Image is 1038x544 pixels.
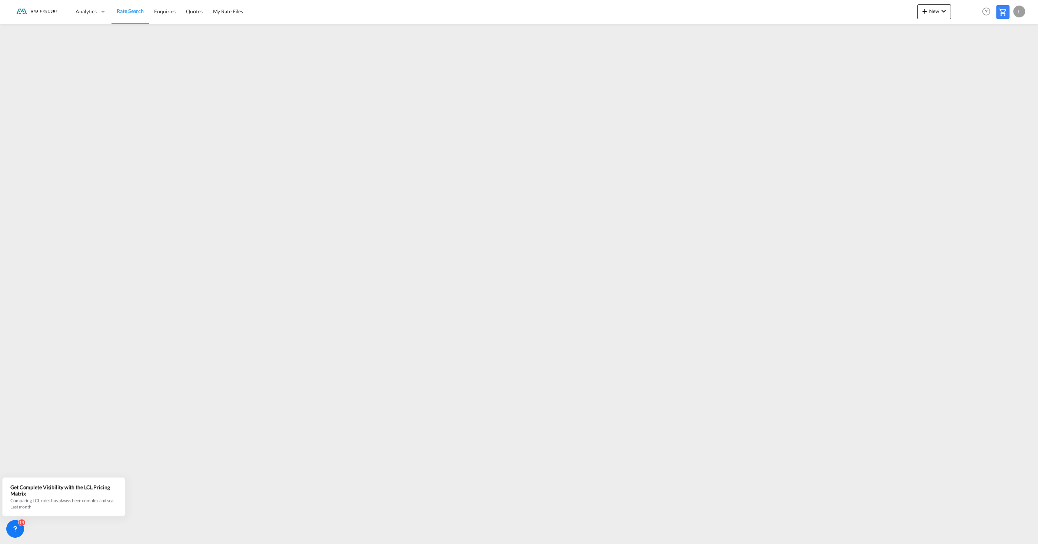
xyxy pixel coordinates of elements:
[1013,6,1025,17] div: L
[980,5,992,18] span: Help
[917,4,951,19] button: icon-plus 400-fgNewicon-chevron-down
[213,8,243,14] span: My Rate Files
[939,7,948,16] md-icon: icon-chevron-down
[11,3,61,20] img: f843cad07f0a11efa29f0335918cc2fb.png
[920,8,948,14] span: New
[186,8,202,14] span: Quotes
[920,7,929,16] md-icon: icon-plus 400-fg
[117,8,144,14] span: Rate Search
[154,8,176,14] span: Enquiries
[980,5,996,19] div: Help
[76,8,97,15] span: Analytics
